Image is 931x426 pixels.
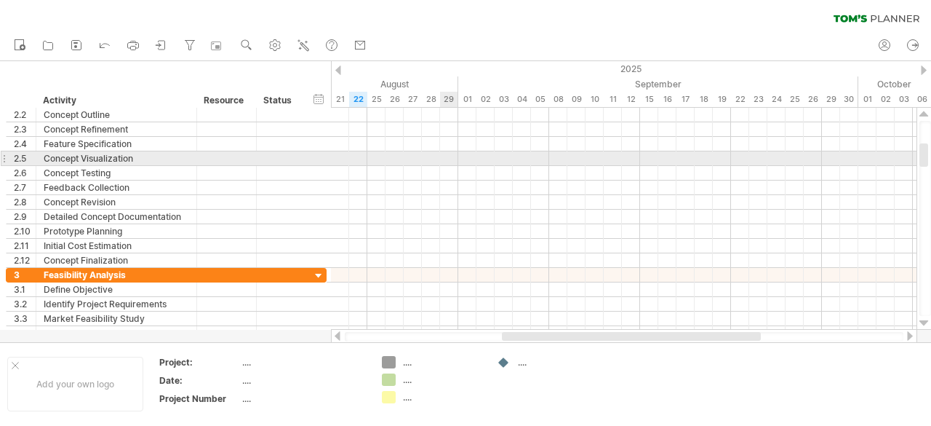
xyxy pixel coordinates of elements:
[204,93,248,108] div: Resource
[14,297,36,311] div: 3.2
[44,151,189,165] div: Concept Visualization
[44,122,189,136] div: Concept Refinement
[403,391,482,403] div: ....
[14,268,36,282] div: 3
[549,92,567,107] div: Monday, 8 September 2025
[14,195,36,209] div: 2.8
[44,283,189,296] div: Define Objective
[495,92,513,107] div: Wednesday, 3 September 2025
[14,326,36,340] div: 3.4
[513,92,531,107] div: Thursday, 4 September 2025
[640,92,658,107] div: Monday, 15 September 2025
[242,393,364,405] div: ....
[518,356,597,368] div: ....
[159,374,239,387] div: Date:
[44,312,189,326] div: Market Feasibility Study
[43,93,188,108] div: Activity
[531,92,549,107] div: Friday, 5 September 2025
[403,356,482,368] div: ....
[44,108,189,122] div: Concept Outline
[676,92,695,107] div: Wednesday, 17 September 2025
[367,92,385,107] div: Monday, 25 August 2025
[14,312,36,326] div: 3.3
[331,92,349,107] div: Thursday, 21 August 2025
[876,92,895,107] div: Thursday, 2 October 2025
[44,239,189,253] div: Initial Cost Estimation
[44,297,189,311] div: Identify Project Requirements
[14,181,36,194] div: 2.7
[242,374,364,387] div: ....
[14,151,36,165] div: 2.5
[263,93,295,108] div: Status
[44,326,189,340] div: Technical Feasibility Analysis
[767,92,786,107] div: Wednesday, 24 September 2025
[822,92,840,107] div: Monday, 29 September 2025
[14,224,36,238] div: 2.10
[44,268,189,282] div: Feasibility Analysis
[14,166,36,180] div: 2.6
[713,92,731,107] div: Friday, 19 September 2025
[440,92,458,107] div: Friday, 29 August 2025
[658,92,676,107] div: Tuesday, 16 September 2025
[14,122,36,136] div: 2.3
[242,356,364,368] div: ....
[804,92,822,107] div: Friday, 26 September 2025
[7,357,143,411] div: Add your own logo
[458,76,858,92] div: September 2025
[422,92,440,107] div: Thursday, 28 August 2025
[695,92,713,107] div: Thursday, 18 September 2025
[14,253,36,267] div: 2.12
[14,283,36,296] div: 3.1
[44,181,189,194] div: Feedback Collection
[44,137,189,151] div: Feature Specification
[349,92,367,107] div: Friday, 22 August 2025
[44,210,189,224] div: Detailed Concept Documentation
[385,92,404,107] div: Tuesday, 26 August 2025
[14,239,36,253] div: 2.11
[14,137,36,151] div: 2.4
[44,166,189,180] div: Concept Testing
[159,393,239,405] div: Project Number
[44,195,189,209] div: Concept Revision
[44,224,189,238] div: Prototype Planning
[458,92,476,107] div: Monday, 1 September 2025
[858,92,876,107] div: Wednesday, 1 October 2025
[622,92,640,107] div: Friday, 12 September 2025
[731,92,749,107] div: Monday, 22 September 2025
[586,92,604,107] div: Wednesday, 10 September 2025
[14,210,36,224] div: 2.9
[786,92,804,107] div: Thursday, 25 September 2025
[840,92,858,107] div: Tuesday, 30 September 2025
[567,92,586,107] div: Tuesday, 9 September 2025
[403,374,482,386] div: ....
[749,92,767,107] div: Tuesday, 23 September 2025
[159,356,239,368] div: Project:
[476,92,495,107] div: Tuesday, 2 September 2025
[895,92,913,107] div: Friday, 3 October 2025
[913,92,931,107] div: Monday, 6 October 2025
[44,253,189,267] div: Concept Finalization
[14,108,36,122] div: 2.2
[404,92,422,107] div: Wednesday, 27 August 2025
[604,92,622,107] div: Thursday, 11 September 2025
